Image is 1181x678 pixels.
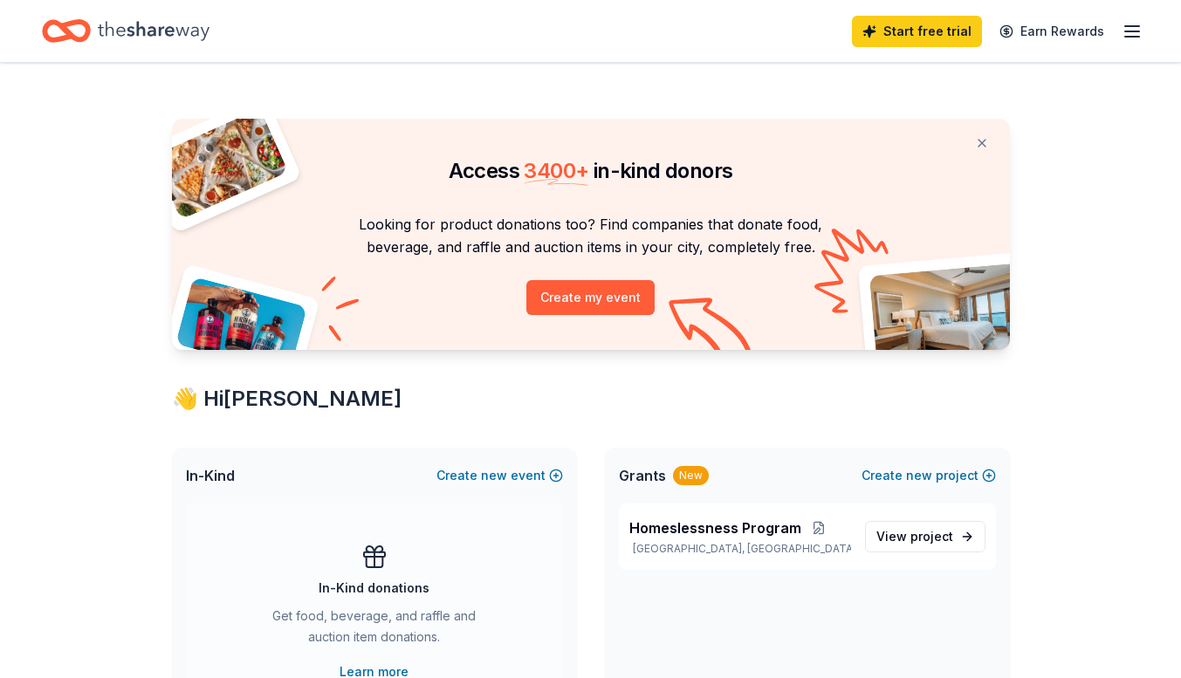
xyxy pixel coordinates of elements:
span: 3400 + [524,158,588,183]
span: Homeslessness Program [629,517,801,538]
button: Createnewevent [436,465,563,486]
button: Createnewproject [862,465,996,486]
a: Earn Rewards [989,16,1115,47]
span: Access in-kind donors [449,158,733,183]
div: New [673,466,709,485]
span: new [481,465,507,486]
span: project [910,529,953,544]
p: Looking for product donations too? Find companies that donate food, beverage, and raffle and auct... [193,213,989,259]
a: Start free trial [852,16,982,47]
span: new [906,465,932,486]
p: [GEOGRAPHIC_DATA], [GEOGRAPHIC_DATA] [629,542,851,556]
img: Pizza [152,108,288,220]
div: 👋 Hi [PERSON_NAME] [172,385,1010,413]
div: In-Kind donations [319,578,429,599]
span: In-Kind [186,465,235,486]
img: Curvy arrow [669,298,756,363]
button: Create my event [526,280,655,315]
a: View project [865,521,985,552]
div: Get food, beverage, and raffle and auction item donations. [256,606,493,654]
span: View [876,526,953,547]
a: Home [42,10,209,51]
span: Grants [619,465,666,486]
